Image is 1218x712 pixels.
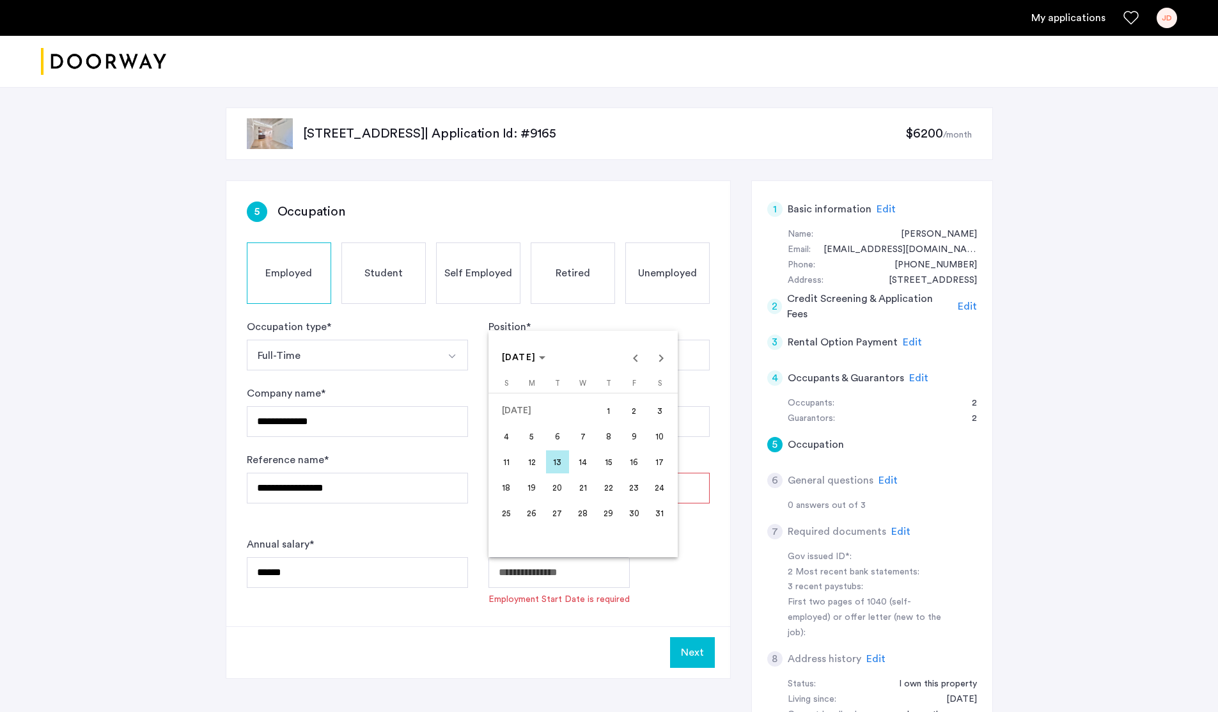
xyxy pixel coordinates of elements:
span: 16 [623,450,646,473]
span: F [632,380,636,387]
span: W [579,380,586,387]
button: Previous month [623,345,648,370]
button: July 10, 1999 [647,423,673,449]
button: July 17, 1999 [647,449,673,475]
span: 15 [597,450,620,473]
span: 7 [572,425,595,448]
span: 25 [495,502,518,525]
span: T [606,380,611,387]
button: July 24, 1999 [647,475,673,500]
span: 18 [495,476,518,499]
button: July 29, 1999 [596,500,621,526]
button: July 1, 1999 [596,398,621,423]
span: 28 [572,502,595,525]
button: Next month [648,345,674,370]
span: 8 [597,425,620,448]
span: 14 [572,450,595,473]
span: S [504,380,508,387]
button: July 27, 1999 [545,500,570,526]
span: 31 [648,502,671,525]
button: July 7, 1999 [570,423,596,449]
button: July 14, 1999 [570,449,596,475]
span: 1 [597,399,620,422]
button: July 5, 1999 [519,423,545,449]
span: 19 [520,476,543,499]
button: July 11, 1999 [494,449,519,475]
span: T [555,380,560,387]
span: 2 [623,399,646,422]
button: July 19, 1999 [519,475,545,500]
button: July 20, 1999 [545,475,570,500]
span: 13 [546,450,569,473]
span: M [529,380,535,387]
span: 10 [648,425,671,448]
button: July 6, 1999 [545,423,570,449]
button: July 26, 1999 [519,500,545,526]
button: July 13, 1999 [545,449,570,475]
button: July 4, 1999 [494,423,519,449]
button: July 23, 1999 [621,475,647,500]
span: 17 [648,450,671,473]
span: 6 [546,425,569,448]
span: 29 [597,502,620,525]
button: July 16, 1999 [621,449,647,475]
span: 26 [520,502,543,525]
span: 11 [495,450,518,473]
button: July 8, 1999 [596,423,621,449]
span: 30 [623,502,646,525]
span: 12 [520,450,543,473]
button: July 28, 1999 [570,500,596,526]
button: July 25, 1999 [494,500,519,526]
span: 20 [546,476,569,499]
button: July 9, 1999 [621,423,647,449]
button: July 2, 1999 [621,398,647,423]
span: 27 [546,502,569,525]
span: 9 [623,425,646,448]
button: July 22, 1999 [596,475,621,500]
span: 24 [648,476,671,499]
button: Choose month and year [497,346,551,369]
button: July 3, 1999 [647,398,673,423]
button: July 21, 1999 [570,475,596,500]
span: 3 [648,399,671,422]
span: 5 [520,425,543,448]
span: S [658,380,662,387]
span: 4 [495,425,518,448]
span: 23 [623,476,646,499]
button: July 30, 1999 [621,500,647,526]
td: [DATE] [494,398,596,423]
button: July 31, 1999 [647,500,673,526]
span: [DATE] [502,353,536,362]
button: July 18, 1999 [494,475,519,500]
button: July 15, 1999 [596,449,621,475]
span: 22 [597,476,620,499]
span: 21 [572,476,595,499]
button: July 12, 1999 [519,449,545,475]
